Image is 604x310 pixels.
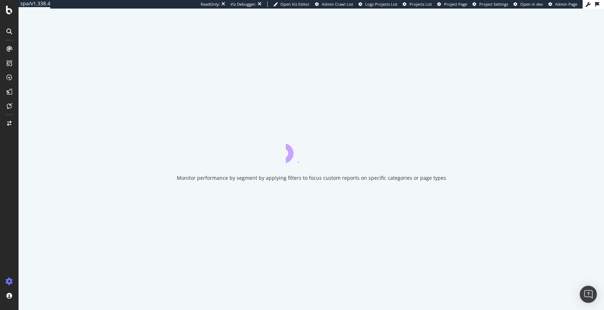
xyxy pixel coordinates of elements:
div: ReadOnly: [201,1,220,7]
span: Open Viz Editor [280,1,310,7]
a: Project Page [437,1,467,7]
span: Admin Crawl List [322,1,353,7]
span: Admin Page [555,1,577,7]
span: Open in dev [520,1,543,7]
a: Logs Projects List [358,1,397,7]
span: Projects List [409,1,432,7]
span: Project Settings [479,1,508,7]
div: animation [286,137,337,163]
span: Project Page [444,1,467,7]
a: Open in dev [513,1,543,7]
div: Viz Debugger: [231,1,256,7]
span: Logs Projects List [365,1,397,7]
a: Open Viz Editor [273,1,310,7]
div: Open Intercom Messenger [580,286,597,303]
a: Projects List [403,1,432,7]
div: Monitor performance by segment by applying filters to focus custom reports on specific categories... [177,174,446,182]
a: Project Settings [473,1,508,7]
a: Admin Page [548,1,577,7]
a: Admin Crawl List [315,1,353,7]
